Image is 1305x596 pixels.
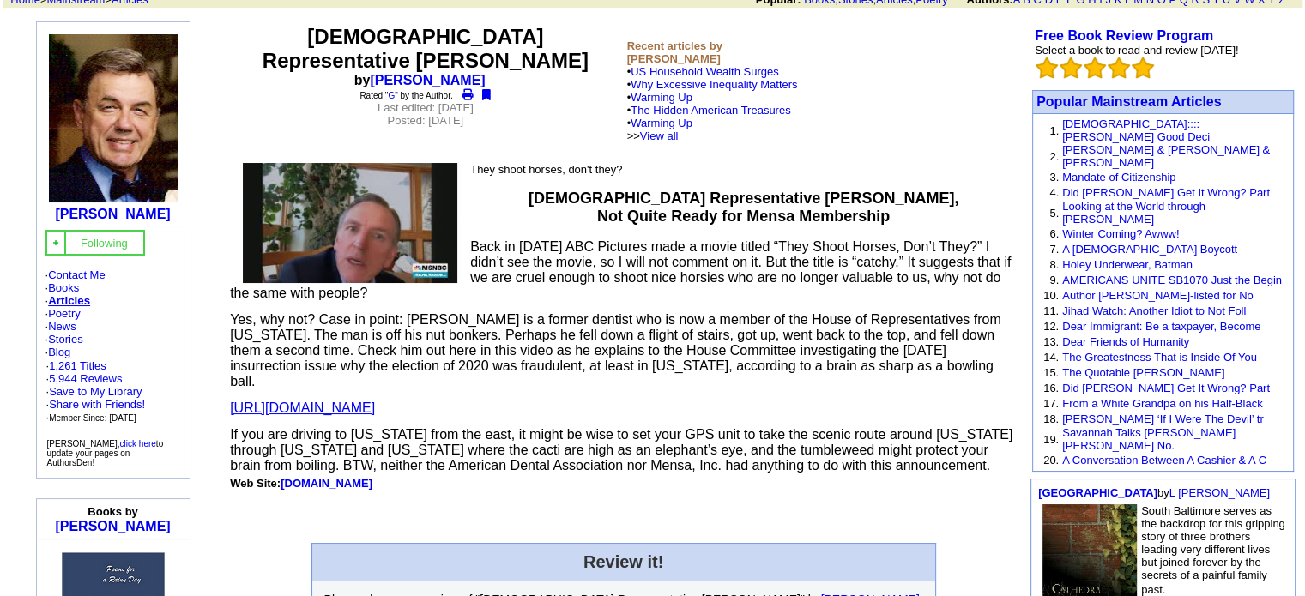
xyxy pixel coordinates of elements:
img: 97811.jpg [49,34,178,202]
a: [PERSON_NAME] & [PERSON_NAME] & [PERSON_NAME] [1062,143,1270,169]
a: [PERSON_NAME] [55,207,170,221]
a: Looking at the World through [PERSON_NAME] [1062,200,1205,226]
font: Rated " " by the Author. [359,91,452,100]
font: Web Site: [230,477,372,490]
font: 16. [1043,382,1059,394]
a: Did [PERSON_NAME] Get It Wrong? Part [1062,186,1270,199]
a: Mandate of Citizenship [1062,171,1175,184]
font: Member Since: [DATE] [49,413,136,423]
img: shim.gif [113,544,114,550]
a: Save to My Library [49,385,142,398]
img: shim.gif [112,544,113,550]
a: G [388,91,395,100]
a: [PERSON_NAME] [55,519,170,533]
a: Free Book Review Program [1035,28,1213,43]
a: Popular Mainstream Articles [1036,94,1221,109]
a: Why Excessive Inequality Matters [631,78,797,91]
font: 3. [1049,171,1059,184]
span: Yes, why not? Case in point: [PERSON_NAME] is a former dentist who is now a member of the House o... [230,312,1000,388]
font: [PERSON_NAME], to update your pages on AuthorsDen! [47,439,164,467]
td: Review it! [311,544,935,581]
font: 2. [1049,150,1059,163]
font: · · · [46,385,146,424]
a: From a White Grandpa on his Half-Black [1062,397,1262,410]
a: News [48,320,76,333]
font: South Baltimore serves as the backdrop for this gripping story of three brothers leading very dif... [1141,504,1285,596]
a: [DEMOGRAPHIC_DATA]::::[PERSON_NAME] Good Deci [1062,117,1210,143]
font: 14. [1043,351,1059,364]
font: Following [81,237,128,250]
font: 20. [1043,454,1059,467]
a: 1,261 Titles [49,359,106,372]
img: bigemptystars.png [1060,57,1082,79]
font: Last edited: [DATE] Posted: [DATE] [378,101,474,127]
img: bigemptystars.png [1084,57,1106,79]
font: Select a book to read and review [DATE]! [1035,44,1239,57]
b: Recent articles by [PERSON_NAME] [627,39,722,65]
font: 9. [1049,274,1059,286]
font: • >> [627,117,692,142]
a: click here [120,439,156,449]
font: 11. [1043,304,1059,317]
a: [URL][DOMAIN_NAME] [230,400,375,415]
font: • [627,78,798,142]
img: gc.jpg [51,238,61,248]
span: Back in [DATE] ABC Pictures made a movie titled “They Shoot Horses, Don’t They?” I didn’t see the... [230,239,1011,300]
font: 8. [1049,258,1059,271]
a: US Household Wealth Surges [631,65,778,78]
font: They shoot horses, don't they? [470,163,622,176]
a: L [PERSON_NAME] [1169,486,1270,499]
font: 5. [1049,207,1059,220]
a: Author [PERSON_NAME]-listed for No [1062,289,1254,302]
font: 1. [1049,124,1059,137]
font: 12. [1043,320,1059,333]
font: 15. [1043,366,1059,379]
font: · · · · · · · [45,268,181,424]
font: 7. [1049,243,1059,256]
font: • [627,65,798,142]
a: Holey Underwear, Batman [1062,258,1193,271]
a: A Conversation Between A Cashier & A C [1062,454,1266,467]
img: bigemptystars.png [1108,57,1130,79]
img: bigemptystars.png [1132,57,1154,79]
a: Winter Coming? Awww! [1062,227,1179,240]
font: • [627,104,791,142]
font: [DEMOGRAPHIC_DATA] Representative [PERSON_NAME] [263,25,589,72]
a: The Quotable [PERSON_NAME] [1062,366,1224,379]
font: 6. [1049,227,1059,240]
img: bigemptystars.png [1036,57,1058,79]
a: Savannah Talks [PERSON_NAME] [PERSON_NAME] No. [1062,426,1236,452]
span: If you are driving to [US_STATE] from the east, it might be wise to set your GPS unit to take the... [230,427,1012,473]
a: Jihad Watch: Another Idiot to Not Foll [1062,304,1246,317]
a: AMERICANS UNITE SB1070 Just the Begin [1062,274,1282,286]
a: Following [81,235,128,250]
a: Stories [48,333,82,346]
a: Dear Friends of Humanity [1062,335,1189,348]
a: A [DEMOGRAPHIC_DATA] Boycott [1062,243,1237,256]
font: 4. [1049,186,1059,199]
a: Articles [48,294,90,307]
a: Poetry [48,307,81,320]
a: [PERSON_NAME] [370,73,485,87]
a: [PERSON_NAME] ‘If I Were The Devil’ tr [1062,412,1264,425]
a: Did [PERSON_NAME] Get It Wrong? Part [1062,382,1270,394]
font: 17. [1043,397,1059,410]
a: Dear Immigrant: Be a taxpayer, Become [1062,320,1260,333]
font: 18. [1043,412,1059,425]
a: Warming Up [631,91,692,104]
a: Warming Up [631,117,692,129]
a: 5,944 Reviews [49,372,122,385]
a: The Hidden American Treasures [631,104,790,117]
img: 81797.jpg [243,163,457,283]
font: by [1038,486,1270,499]
a: Share with Friends! [49,398,145,411]
font: 19. [1043,433,1059,446]
a: [GEOGRAPHIC_DATA] [1038,486,1157,499]
iframe: fb:like Facebook Social Plugin [233,140,619,157]
a: Contact Me [48,268,105,281]
a: The Greatestness That is Inside Of You [1062,351,1257,364]
a: View all [640,129,679,142]
font: 13. [1043,335,1059,348]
